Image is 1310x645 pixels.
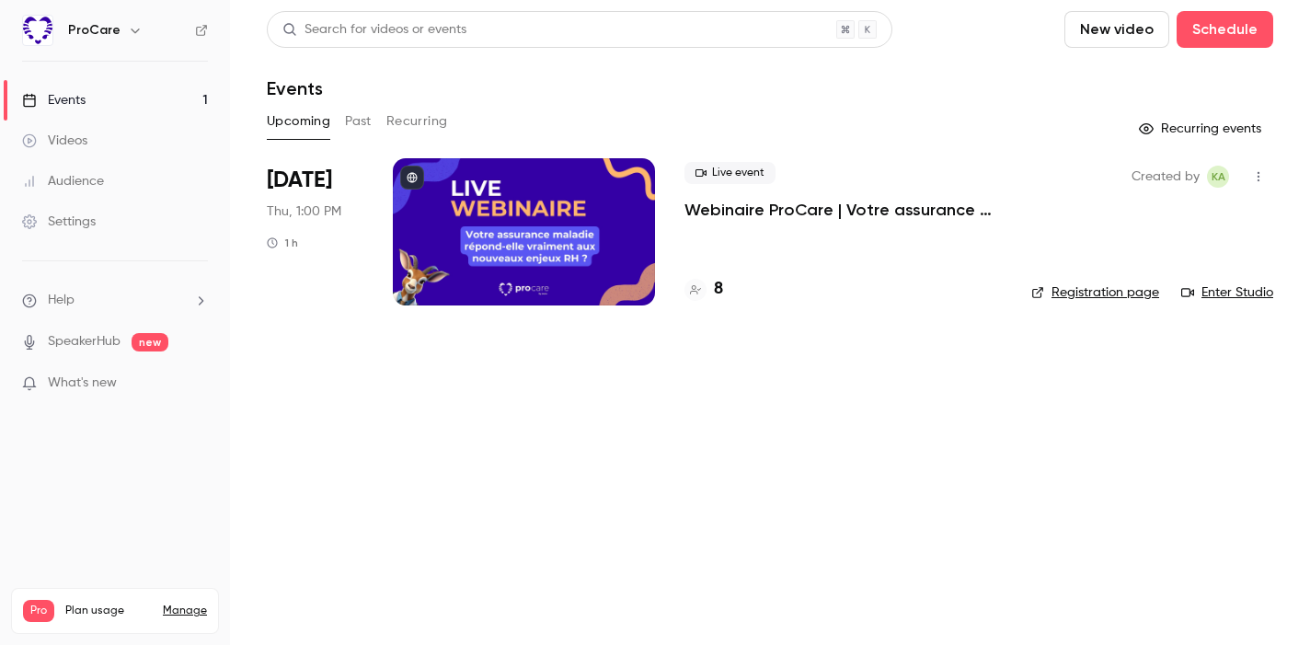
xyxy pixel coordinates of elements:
[48,374,117,393] span: What's new
[1031,283,1159,302] a: Registration page
[386,107,448,136] button: Recurring
[267,236,298,250] div: 1 h
[1177,11,1273,48] button: Schedule
[267,107,330,136] button: Upcoming
[22,213,96,231] div: Settings
[48,332,121,351] a: SpeakerHub
[1181,283,1273,302] a: Enter Studio
[267,166,332,195] span: [DATE]
[1064,11,1169,48] button: New video
[1212,166,1225,188] span: KA
[22,132,87,150] div: Videos
[684,277,723,302] a: 8
[22,291,208,310] li: help-dropdown-opener
[714,277,723,302] h4: 8
[684,199,1002,221] a: Webinaire ProCare | Votre assurance maladie répond-elle aux enjeux RH ?
[22,91,86,109] div: Events
[132,333,168,351] span: new
[48,291,75,310] span: Help
[22,172,104,190] div: Audience
[267,158,363,305] div: Sep 4 Thu, 1:00 PM (Europe/Paris)
[23,16,52,45] img: ProCare
[267,77,323,99] h1: Events
[163,604,207,618] a: Manage
[68,21,121,40] h6: ProCare
[345,107,372,136] button: Past
[65,604,152,618] span: Plan usage
[1131,114,1273,144] button: Recurring events
[186,375,208,392] iframe: Noticeable Trigger
[282,20,466,40] div: Search for videos or events
[684,162,776,184] span: Live event
[1132,166,1200,188] span: Created by
[267,202,341,221] span: Thu, 1:00 PM
[1207,166,1229,188] span: Kimia Alaïs-Subtil
[23,600,54,622] span: Pro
